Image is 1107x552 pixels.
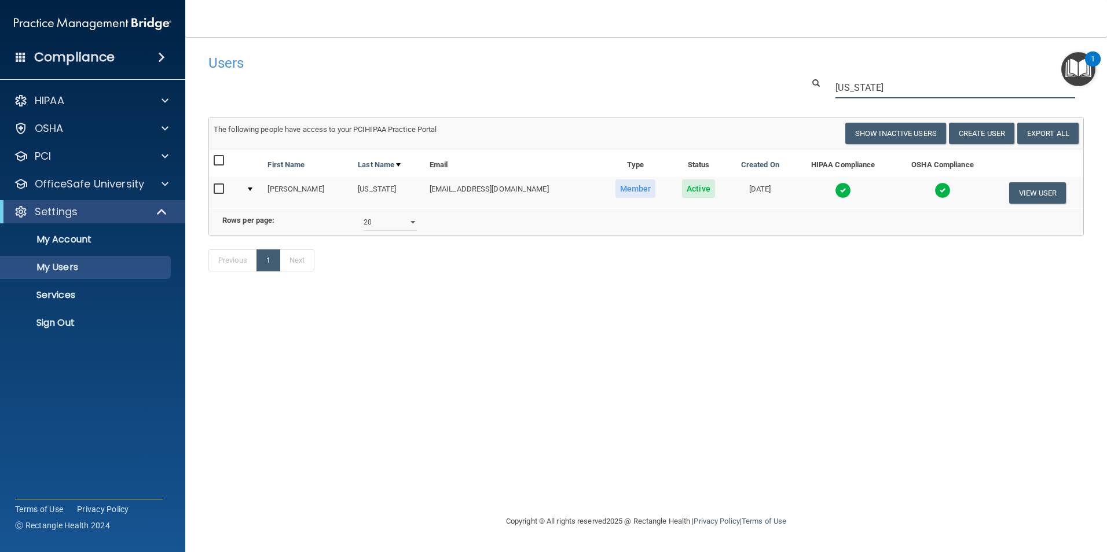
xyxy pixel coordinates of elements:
td: [DATE] [727,177,793,208]
p: My Account [8,234,166,245]
p: Settings [35,205,78,219]
h4: Users [208,56,712,71]
button: Show Inactive Users [845,123,946,144]
a: Created On [741,158,779,172]
a: First Name [267,158,305,172]
th: Type [602,149,670,177]
p: Sign Out [8,317,166,329]
th: OSHA Compliance [893,149,992,177]
p: OfficeSafe University [35,177,144,191]
button: Open Resource Center, 1 new notification [1061,52,1095,86]
span: Ⓒ Rectangle Health 2024 [15,520,110,531]
a: Settings [14,205,168,219]
span: Member [615,179,656,198]
span: The following people have access to your PCIHIPAA Practice Portal [214,125,437,134]
button: Create User [949,123,1014,144]
img: PMB logo [14,12,171,35]
a: HIPAA [14,94,168,108]
a: PCI [14,149,168,163]
a: 1 [256,249,280,271]
td: [PERSON_NAME] [263,177,353,208]
td: [US_STATE] [353,177,425,208]
b: Rows per page: [222,216,274,225]
p: Services [8,289,166,301]
h4: Compliance [34,49,115,65]
input: Search [835,77,1075,98]
span: Active [682,179,715,198]
a: Export All [1017,123,1079,144]
th: Email [425,149,602,177]
a: OfficeSafe University [14,177,168,191]
img: tick.e7d51cea.svg [835,182,851,198]
a: Previous [208,249,257,271]
p: HIPAA [35,94,64,108]
a: Next [280,249,314,271]
div: Copyright © All rights reserved 2025 @ Rectangle Health | | [435,503,857,540]
a: Privacy Policy [694,517,739,525]
div: 1 [1091,59,1095,74]
p: My Users [8,262,166,273]
a: Terms of Use [742,517,786,525]
a: Last Name [358,158,401,172]
td: [EMAIL_ADDRESS][DOMAIN_NAME] [425,177,602,208]
p: OSHA [35,122,64,135]
th: HIPAA Compliance [793,149,893,177]
th: Status [670,149,728,177]
button: View User [1009,182,1066,204]
a: Privacy Policy [77,503,129,515]
img: tick.e7d51cea.svg [934,182,951,198]
a: Terms of Use [15,503,63,515]
p: PCI [35,149,51,163]
a: OSHA [14,122,168,135]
